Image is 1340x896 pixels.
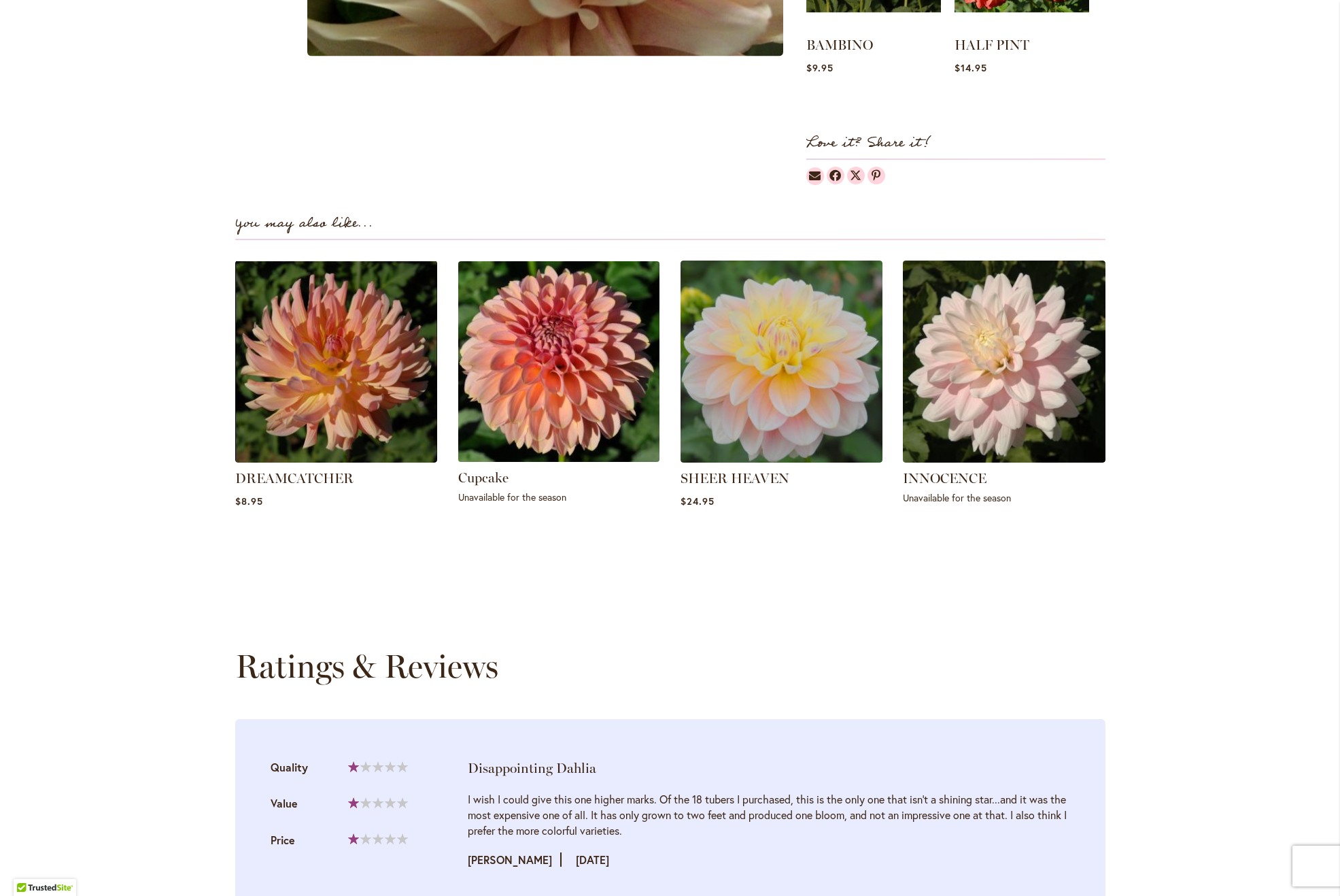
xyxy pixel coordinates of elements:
span: Value [271,796,298,810]
span: Quality [271,760,308,774]
span: $14.95 [955,61,987,74]
a: Dahlias on Facebook [827,167,844,184]
a: BAMBINO [806,37,873,53]
a: SHEER HEAVEN [681,470,789,486]
span: $8.95 [235,495,263,508]
a: Cupcake [458,469,509,486]
img: SHEER HEAVEN [681,261,883,463]
span: $24.95 [681,495,715,508]
a: Dahlias on Pinterest [867,167,885,184]
strong: Ratings & Reviews [235,646,498,686]
a: DREAMCATCHER [235,470,354,486]
div: 20% [348,833,408,844]
a: Dreamcatcher [235,452,438,465]
strong: You may also like... [235,212,373,235]
a: Dahlias on Twitter [847,167,865,184]
a: INNOCENCE [903,452,1105,465]
a: Cupcake [458,452,659,465]
div: 20% [348,797,408,808]
img: Cupcake [453,256,664,467]
p: Unavailable for the season [458,491,659,503]
iframe: Launch Accessibility Center [10,848,48,886]
img: Dreamcatcher [235,261,438,463]
strong: Love it? Share it! [806,132,931,154]
span: $9.95 [806,61,834,74]
img: INNOCENCE [903,261,1105,463]
p: Unavailable for the season [903,491,1105,504]
div: I wish I could give this one higher marks. Of the 18 tubers I purchased, this is the only one tha... [468,791,1070,838]
a: HALF PINT [955,37,1029,53]
a: SHEER HEAVEN [681,452,883,465]
div: Disappointing Dahlia [468,759,1070,778]
span: Price [271,833,295,847]
time: [DATE] [576,852,609,867]
strong: [PERSON_NAME] [468,852,562,867]
div: 20% [348,761,408,772]
a: INNOCENCE [903,470,986,486]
